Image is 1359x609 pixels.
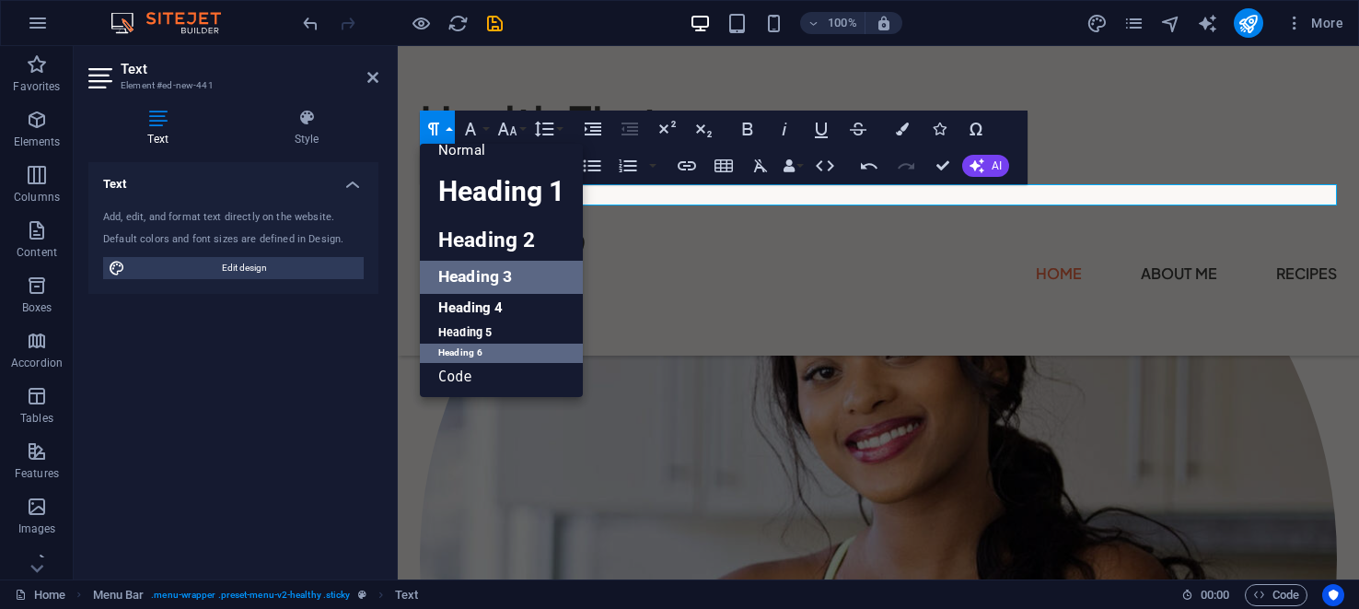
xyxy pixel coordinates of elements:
i: Pages (Ctrl+Alt+S) [1123,13,1144,34]
p: Elements [14,135,61,149]
button: Paragraph Format [420,111,455,147]
button: Ordered List [645,147,660,184]
p: Favorites [13,79,60,94]
i: On resize automatically adjust zoom level to fit chosen device. [876,15,892,31]
a: Heading 3 [420,261,583,293]
button: Colors [885,111,920,147]
span: Edit design [131,257,358,279]
button: Unordered List [575,147,610,184]
p: Features [15,466,59,481]
button: HTML [807,147,842,184]
p: Tables [20,411,53,426]
img: Editor Logo [106,12,244,34]
button: Decrease Indent [612,111,647,147]
a: Heading 4 [420,294,583,322]
button: pages [1123,12,1145,34]
button: Increase Indent [575,111,610,147]
i: Reload page [447,13,469,34]
a: Heading 6 [420,344,583,362]
button: Line Height [530,111,565,147]
button: Bold (Ctrl+B) [730,111,765,147]
p: Content [17,245,57,260]
button: AI [962,155,1009,177]
span: Code [1253,584,1299,606]
i: AI Writer [1197,13,1218,34]
p: Images [18,521,56,536]
i: Save (Ctrl+S) [484,13,505,34]
button: design [1086,12,1109,34]
nav: breadcrumb [93,584,419,606]
p: Accordion [11,356,63,370]
h6: New text element [22,159,939,180]
button: Insert Table [706,147,741,184]
h6: 100% [828,12,857,34]
a: Click to cancel selection. Double-click to open Pages [15,584,65,606]
button: save [483,12,505,34]
button: Undo (Ctrl+Z) [852,147,887,184]
button: text_generator [1197,12,1219,34]
div: Paragraph Format [420,144,583,397]
span: Click to select. Double-click to edit [93,584,145,606]
i: Publish [1237,13,1259,34]
h4: Text [88,162,378,195]
button: Click here to leave preview mode and continue editing [410,12,432,34]
button: Insert Link [669,147,704,184]
span: AI [992,160,1002,171]
button: Underline (Ctrl+U) [804,111,839,147]
a: Code [420,363,583,391]
button: Superscript [649,111,684,147]
button: Strikethrough [841,111,876,147]
button: publish [1234,8,1263,38]
button: Clear Formatting [743,147,778,184]
button: Font Family [457,111,492,147]
button: undo [299,12,321,34]
button: reload [447,12,469,34]
button: Edit design [103,257,364,279]
button: Subscript [686,111,721,147]
a: Heading 1 [420,164,583,219]
button: More [1278,8,1351,38]
i: Design (Ctrl+Alt+Y) [1086,13,1108,34]
h2: Text [121,61,378,77]
span: More [1285,14,1343,32]
button: Usercentrics [1322,584,1344,606]
span: : [1214,588,1216,602]
button: Icons [922,111,957,147]
h4: Style [235,109,378,147]
button: Code [1245,584,1307,606]
h4: Text [88,109,235,147]
button: Italic (Ctrl+I) [767,111,802,147]
i: Navigator [1160,13,1181,34]
button: Font Size [494,111,528,147]
button: Confirm (Ctrl+⏎) [925,147,960,184]
p: Columns [14,190,60,205]
span: Click to select. Double-click to edit [395,584,418,606]
a: Heading 5 [420,322,583,345]
i: Undo: Add element (Ctrl+Z) [300,13,321,34]
p: Boxes [22,300,52,315]
span: . menu-wrapper .preset-menu-v2-healthy .sticky [151,584,350,606]
div: Add, edit, and format text directly on the website. [103,210,364,226]
h3: Element #ed-new-441 [121,77,342,94]
button: navigator [1160,12,1182,34]
button: Data Bindings [780,147,806,184]
span: 00 00 [1201,584,1229,606]
i: This element is a customizable preset [358,590,366,600]
a: Heading 2 [420,219,583,261]
button: Redo (Ctrl+Shift+Z) [889,147,923,184]
div: Default colors and font sizes are defined in Design. [103,232,364,248]
a: Normal [420,136,583,164]
button: 100% [800,12,865,34]
button: Ordered List [610,147,645,184]
button: Special Characters [958,111,993,147]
